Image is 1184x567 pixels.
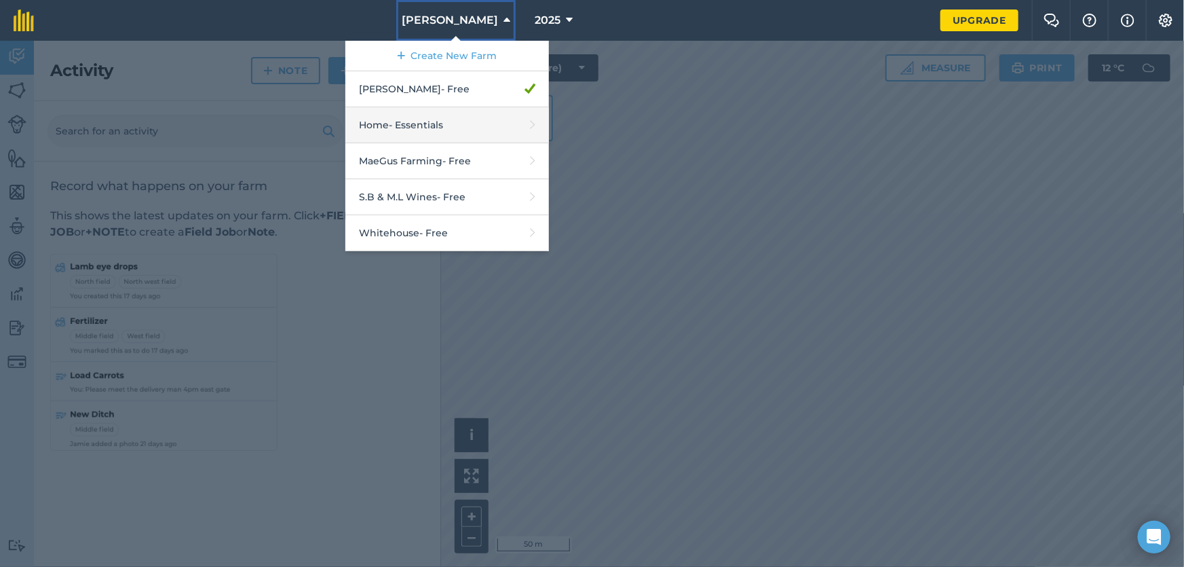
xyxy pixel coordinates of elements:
[1044,14,1060,27] img: Two speech bubbles overlapping with the left bubble in the forefront
[1158,14,1174,27] img: A cog icon
[345,143,549,179] a: MaeGus Farming- Free
[345,71,549,107] a: [PERSON_NAME]- Free
[345,107,549,143] a: Home- Essentials
[345,179,549,215] a: S.B & M.L Wines- Free
[940,10,1018,31] a: Upgrade
[345,41,549,71] a: Create New Farm
[535,12,560,29] span: 2025
[1082,14,1098,27] img: A question mark icon
[1121,12,1134,29] img: svg+xml;base64,PHN2ZyB4bWxucz0iaHR0cDovL3d3dy53My5vcmcvMjAwMC9zdmciIHdpZHRoPSIxNyIgaGVpZ2h0PSIxNy...
[345,215,549,251] a: Whitehouse- Free
[14,10,34,31] img: fieldmargin Logo
[402,12,498,29] span: [PERSON_NAME]
[1138,521,1170,553] div: Open Intercom Messenger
